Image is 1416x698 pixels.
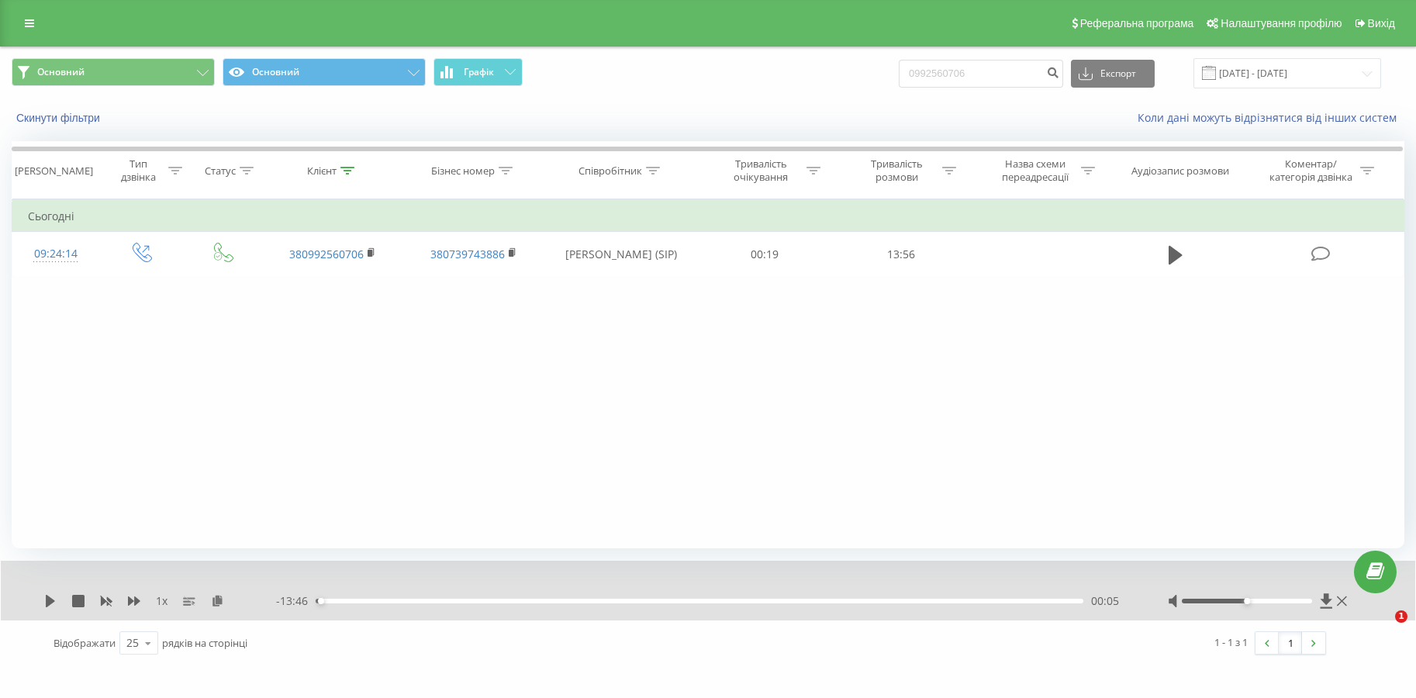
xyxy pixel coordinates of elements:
[162,636,247,650] span: рядків на сторінці
[1221,17,1342,29] span: Налаштування профілю
[994,157,1077,184] div: Назва схеми переадресації
[15,164,93,178] div: [PERSON_NAME]
[1266,157,1356,184] div: Коментар/категорія дзвінка
[578,164,642,178] div: Співробітник
[318,598,324,604] div: Accessibility label
[899,60,1063,88] input: Пошук за номером
[431,164,495,178] div: Бізнес номер
[1244,598,1250,604] div: Accessibility label
[12,201,1404,232] td: Сьогодні
[433,58,523,86] button: Графік
[112,157,164,184] div: Тип дзвінка
[276,593,316,609] span: - 13:46
[1091,593,1119,609] span: 00:05
[12,111,108,125] button: Скинути фільтри
[1368,17,1395,29] span: Вихід
[1131,164,1229,178] div: Аудіозапис розмови
[697,232,833,277] td: 00:19
[1214,634,1248,650] div: 1 - 1 з 1
[430,247,505,261] a: 380739743886
[289,247,364,261] a: 380992560706
[28,239,84,269] div: 09:24:14
[1138,110,1404,125] a: Коли дані можуть відрізнятися вiд інших систем
[720,157,803,184] div: Тривалість очікування
[1395,610,1407,623] span: 1
[126,635,139,651] div: 25
[156,593,168,609] span: 1 x
[1363,610,1400,648] iframe: Intercom live chat
[544,232,696,277] td: [PERSON_NAME] (SIP)
[1071,60,1155,88] button: Експорт
[54,636,116,650] span: Відображати
[1080,17,1194,29] span: Реферальна програма
[833,232,969,277] td: 13:56
[205,164,236,178] div: Статус
[1279,632,1302,654] a: 1
[307,164,337,178] div: Клієнт
[855,157,938,184] div: Тривалість розмови
[37,66,85,78] span: Основний
[464,67,494,78] span: Графік
[223,58,426,86] button: Основний
[12,58,215,86] button: Основний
